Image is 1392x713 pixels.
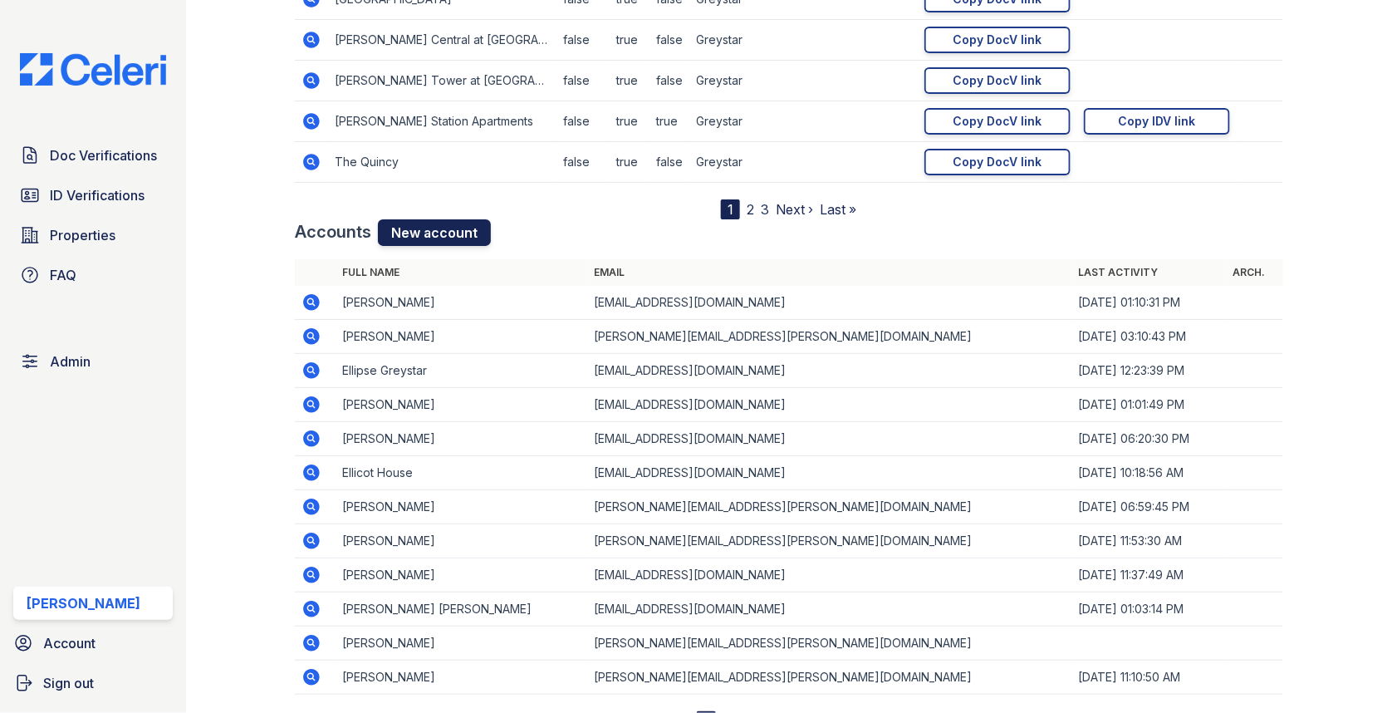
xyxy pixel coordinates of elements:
a: ID Verifications [13,179,173,212]
div: 1 [721,199,740,219]
td: [EMAIL_ADDRESS][DOMAIN_NAME] [587,286,1072,320]
td: [PERSON_NAME] [336,490,587,524]
td: [DATE] 10:18:56 AM [1072,456,1227,490]
a: Admin [13,345,173,378]
td: [DATE] 01:10:31 PM [1072,286,1227,320]
td: [PERSON_NAME] [336,558,587,593]
td: Ellipse Greystar [336,354,587,388]
td: [PERSON_NAME][EMAIL_ADDRESS][PERSON_NAME][DOMAIN_NAME] [587,627,1072,661]
th: Arch. [1227,259,1283,286]
td: [PERSON_NAME] [336,422,587,456]
td: [PERSON_NAME] [336,388,587,422]
td: [DATE] 01:03:14 PM [1072,593,1227,627]
td: false [649,20,689,61]
td: false [649,142,689,183]
td: [EMAIL_ADDRESS][DOMAIN_NAME] [587,388,1072,422]
a: Email [594,266,625,278]
td: [PERSON_NAME] [336,286,587,320]
td: [DATE] 06:20:30 PM [1072,422,1227,456]
td: [PERSON_NAME] Tower at [GEOGRAPHIC_DATA] [328,61,556,101]
div: Copy DocV link [953,154,1042,170]
td: [EMAIL_ADDRESS][DOMAIN_NAME] [587,593,1072,627]
td: Greystar [689,101,918,142]
a: Last » [820,201,856,218]
td: [PERSON_NAME][EMAIL_ADDRESS][PERSON_NAME][DOMAIN_NAME] [587,524,1072,558]
th: Last activity [1072,259,1227,286]
span: Sign out [43,673,94,693]
a: 2 [747,201,754,218]
td: true [610,61,649,101]
img: CE_Logo_Blue-a8612792a0a2168367f1c8372b55b34899dd931a85d93a1a3d3e32e68fde9ad4.png [7,53,179,86]
a: Full name [343,266,400,278]
td: [DATE] 12:23:39 PM [1072,354,1227,388]
span: ID Verifications [50,185,145,205]
a: Copy DocV link [924,27,1071,53]
td: [PERSON_NAME][EMAIL_ADDRESS][PERSON_NAME][DOMAIN_NAME] [587,490,1072,524]
span: Doc Verifications [50,145,157,165]
a: Properties [13,219,173,252]
td: Greystar [689,61,918,101]
td: true [610,20,649,61]
a: Sign out [7,666,179,700]
td: [PERSON_NAME] Station Apartments [328,101,556,142]
div: Accounts [295,219,491,246]
td: [PERSON_NAME] [336,524,587,558]
td: [EMAIL_ADDRESS][DOMAIN_NAME] [587,422,1072,456]
td: false [649,61,689,101]
a: Copy DocV link [924,149,1071,175]
span: FAQ [50,265,76,285]
td: true [649,101,689,142]
td: [PERSON_NAME] Central at [GEOGRAPHIC_DATA] [328,20,556,61]
td: false [556,101,610,142]
a: New account [378,219,491,246]
div: Copy IDV link [1118,113,1195,130]
td: Greystar [689,142,918,183]
td: The Quincy [328,142,556,183]
a: 3 [761,201,769,218]
a: Account [7,627,179,660]
div: [PERSON_NAME] [27,593,140,613]
a: FAQ [13,258,173,292]
td: false [556,142,610,183]
td: [EMAIL_ADDRESS][DOMAIN_NAME] [587,456,1072,490]
a: Next › [776,201,813,218]
td: true [610,142,649,183]
td: [DATE] 03:10:43 PM [1072,320,1227,354]
a: Copy IDV link [1084,108,1230,135]
td: [PERSON_NAME] [336,320,587,354]
a: Copy DocV link [924,108,1071,135]
td: [PERSON_NAME][EMAIL_ADDRESS][PERSON_NAME][DOMAIN_NAME] [587,661,1072,695]
span: Properties [50,225,115,245]
span: Account [43,633,96,653]
div: Copy DocV link [953,32,1042,48]
div: Copy DocV link [953,113,1042,130]
td: [DATE] 11:10:50 AM [1072,661,1227,695]
td: [DATE] 11:37:49 AM [1072,558,1227,593]
td: [PERSON_NAME] [336,661,587,695]
td: [DATE] 11:53:30 AM [1072,524,1227,558]
td: [PERSON_NAME][EMAIL_ADDRESS][PERSON_NAME][DOMAIN_NAME] [587,320,1072,354]
td: [EMAIL_ADDRESS][DOMAIN_NAME] [587,354,1072,388]
td: true [610,101,649,142]
div: Copy DocV link [953,72,1042,89]
td: Greystar [689,20,918,61]
td: false [556,61,610,101]
a: Copy DocV link [924,67,1071,94]
td: [PERSON_NAME] [PERSON_NAME] [336,593,587,627]
td: [EMAIL_ADDRESS][DOMAIN_NAME] [587,558,1072,593]
td: false [556,20,610,61]
td: [PERSON_NAME] [336,627,587,661]
td: [DATE] 01:01:49 PM [1072,388,1227,422]
span: Admin [50,352,91,371]
td: Ellicot House [336,456,587,490]
td: [DATE] 06:59:45 PM [1072,490,1227,524]
a: Doc Verifications [13,139,173,172]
